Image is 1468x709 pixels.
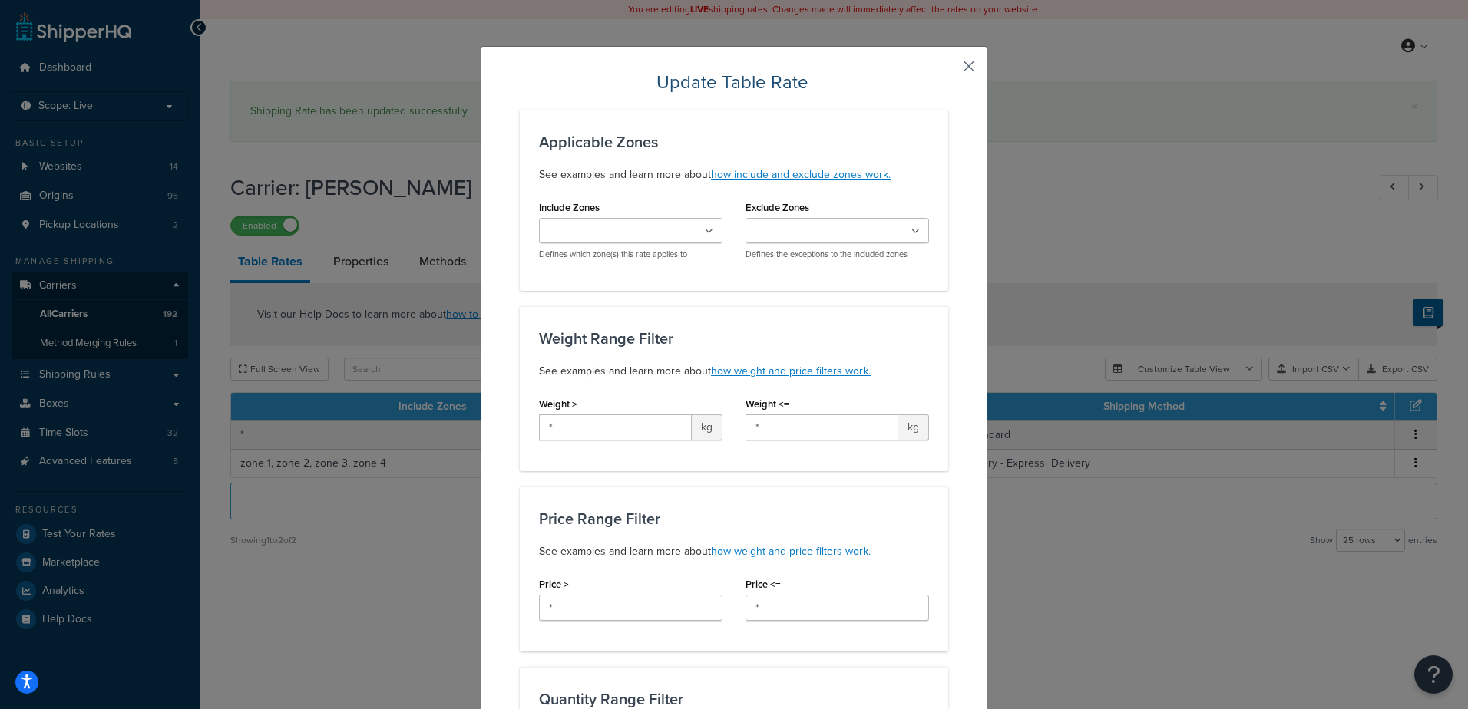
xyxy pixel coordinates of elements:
p: Defines which zone(s) this rate applies to [539,249,722,260]
a: how include and exclude zones work. [711,167,891,183]
label: Price > [539,579,569,590]
span: kg [692,414,722,440]
p: Defines the exceptions to the included zones [746,249,929,260]
h3: Applicable Zones [539,134,929,150]
label: Price <= [746,579,781,590]
h3: Weight Range Filter [539,330,929,347]
label: Weight <= [746,398,789,410]
h2: Update Table Rate [520,70,948,94]
h3: Price Range Filter [539,510,929,527]
h3: Quantity Range Filter [539,691,929,707]
a: how weight and price filters work. [711,543,871,559]
p: See examples and learn more about [539,362,929,381]
p: See examples and learn more about [539,542,929,561]
label: Exclude Zones [746,202,809,213]
label: Weight > [539,398,577,410]
a: how weight and price filters work. [711,363,871,379]
span: kg [898,414,929,440]
label: Include Zones [539,202,600,213]
p: See examples and learn more about [539,166,929,184]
